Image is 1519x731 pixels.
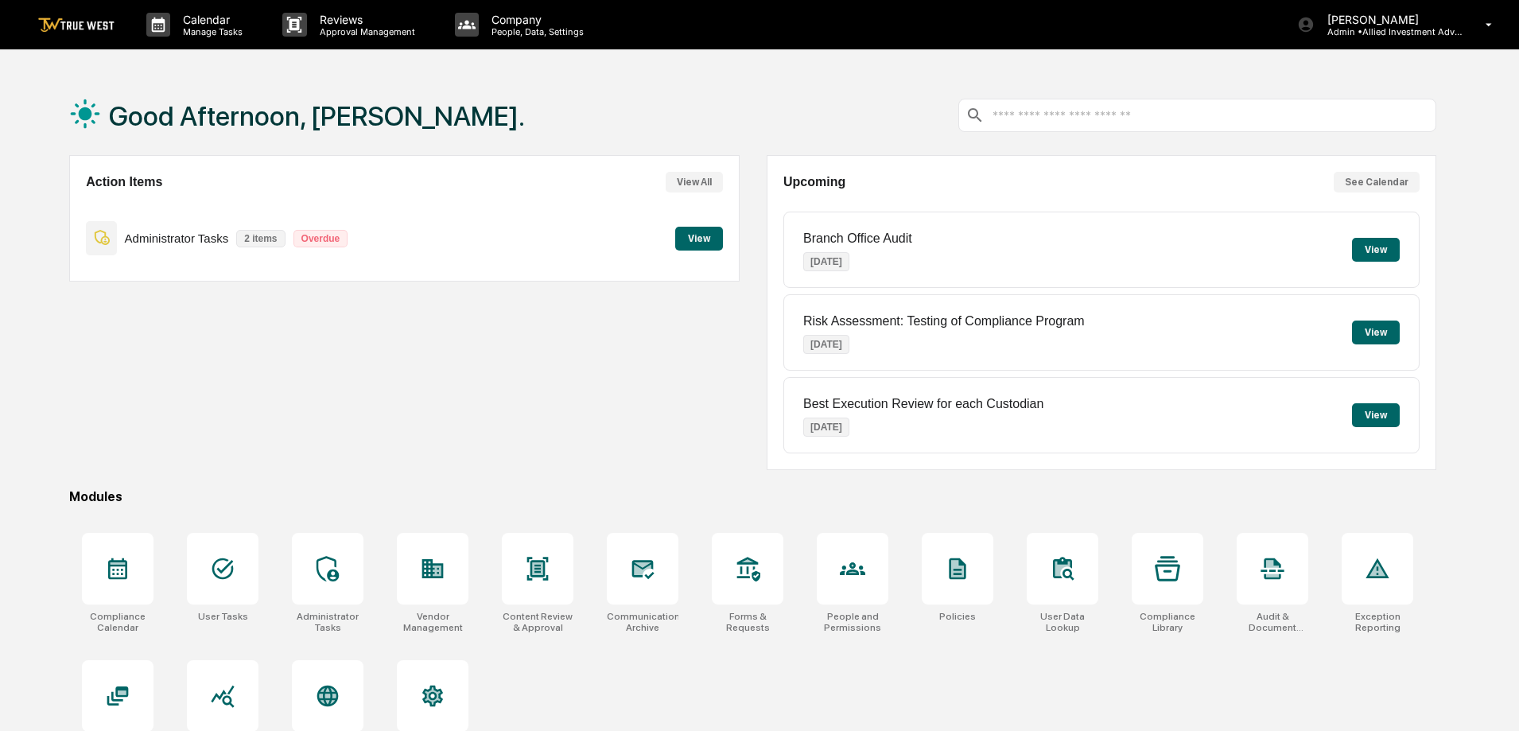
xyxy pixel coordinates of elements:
[817,611,888,633] div: People and Permissions
[607,611,678,633] div: Communications Archive
[1132,611,1203,633] div: Compliance Library
[803,418,849,437] p: [DATE]
[1342,611,1413,633] div: Exception Reporting
[38,17,115,33] img: logo
[1352,403,1400,427] button: View
[86,175,162,189] h2: Action Items
[293,230,348,247] p: Overdue
[1352,321,1400,344] button: View
[803,314,1085,329] p: Risk Assessment: Testing of Compliance Program
[69,489,1436,504] div: Modules
[1315,26,1463,37] p: Admin • Allied Investment Advisors
[783,175,845,189] h2: Upcoming
[1027,611,1098,633] div: User Data Lookup
[803,252,849,271] p: [DATE]
[236,230,285,247] p: 2 items
[198,611,248,622] div: User Tasks
[675,227,723,251] button: View
[479,13,592,26] p: Company
[803,335,849,354] p: [DATE]
[125,231,229,245] p: Administrator Tasks
[1352,238,1400,262] button: View
[307,13,423,26] p: Reviews
[1237,611,1308,633] div: Audit & Document Logs
[479,26,592,37] p: People, Data, Settings
[170,13,251,26] p: Calendar
[109,100,525,132] h1: Good Afternoon, [PERSON_NAME].
[307,26,423,37] p: Approval Management
[397,611,468,633] div: Vendor Management
[170,26,251,37] p: Manage Tasks
[1334,172,1420,192] button: See Calendar
[292,611,363,633] div: Administrator Tasks
[502,611,573,633] div: Content Review & Approval
[1315,13,1463,26] p: [PERSON_NAME]
[675,230,723,245] a: View
[803,231,912,246] p: Branch Office Audit
[712,611,783,633] div: Forms & Requests
[82,611,153,633] div: Compliance Calendar
[939,611,976,622] div: Policies
[803,397,1043,411] p: Best Execution Review for each Custodian
[666,172,723,192] button: View All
